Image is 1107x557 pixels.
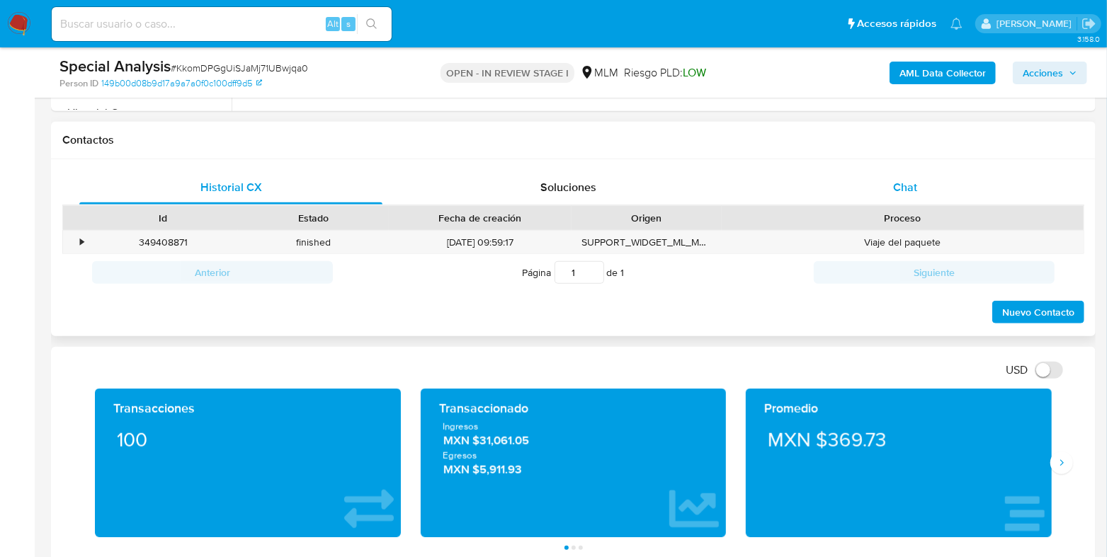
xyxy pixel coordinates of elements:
[1082,16,1096,31] a: Salir
[441,63,574,83] p: OPEN - IN REVIEW STAGE I
[357,14,386,34] button: search-icon
[893,179,917,195] span: Chat
[992,301,1084,323] button: Nuevo Contacto
[1002,302,1074,322] span: Nuevo Contacto
[540,179,596,195] span: Soluciones
[200,179,262,195] span: Historial CX
[523,261,625,284] span: Página de
[389,231,572,254] div: [DATE] 09:59:17
[399,211,562,225] div: Fecha de creación
[624,65,706,81] span: Riesgo PLD:
[80,236,84,249] div: •
[62,133,1084,147] h1: Contactos
[581,211,712,225] div: Origen
[899,62,986,84] b: AML Data Collector
[238,231,388,254] div: finished
[248,211,378,225] div: Estado
[92,261,333,284] button: Anterior
[857,16,936,31] span: Accesos rápidos
[997,17,1077,30] p: carlos.soto@mercadolibre.com.mx
[327,17,339,30] span: Alt
[580,65,618,81] div: MLM
[171,61,308,75] span: # KkomDPGgUiSJaMj71UBwjqa0
[722,231,1084,254] div: Viaje del paquete
[98,211,228,225] div: Id
[101,77,262,90] a: 149b00d08b9d17a9a7a0f0c100dff9d5
[52,15,392,33] input: Buscar usuario o caso...
[683,64,706,81] span: LOW
[88,231,238,254] div: 349408871
[621,265,625,280] span: 1
[890,62,996,84] button: AML Data Collector
[1023,62,1063,84] span: Acciones
[572,231,722,254] div: SUPPORT_WIDGET_ML_MOBILE
[1013,62,1087,84] button: Acciones
[346,17,351,30] span: s
[59,54,171,77] b: Special Analysis
[814,261,1055,284] button: Siguiente
[59,77,98,90] b: Person ID
[950,18,963,30] a: Notificaciones
[1077,33,1100,45] span: 3.158.0
[732,211,1074,225] div: Proceso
